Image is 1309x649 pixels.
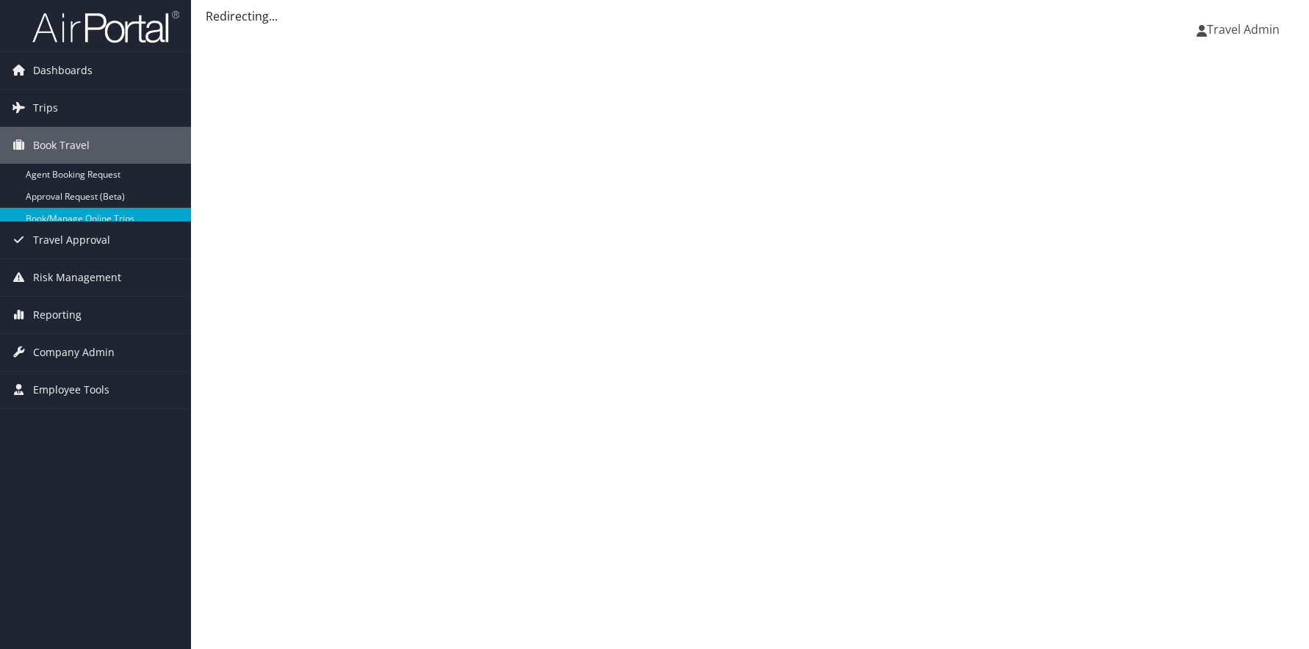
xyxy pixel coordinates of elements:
span: Travel Admin [1207,21,1280,37]
span: Company Admin [33,334,115,371]
img: airportal-logo.png [32,10,179,44]
a: Travel Admin [1197,7,1294,51]
span: Travel Approval [33,222,110,258]
span: Risk Management [33,259,121,296]
span: Book Travel [33,127,90,164]
span: Dashboards [33,52,93,89]
div: Redirecting... [206,7,1294,25]
span: Trips [33,90,58,126]
span: Reporting [33,297,82,333]
span: Employee Tools [33,371,109,408]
